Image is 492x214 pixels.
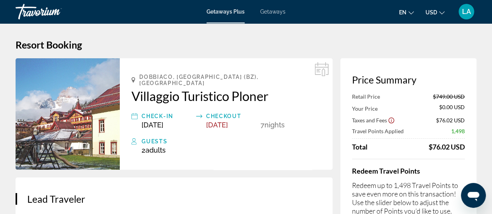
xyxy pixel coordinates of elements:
[436,117,465,124] span: $76.02 USD
[425,7,445,18] button: Change currency
[207,9,245,15] a: Getaways Plus
[462,8,471,16] span: LA
[27,193,321,205] h3: Lead Traveler
[352,93,380,100] span: Retail Price
[139,74,321,86] span: Dobbiaco, [GEOGRAPHIC_DATA] (BZ), [GEOGRAPHIC_DATA]
[425,9,437,16] span: USD
[16,2,93,22] a: Travorium
[429,143,465,151] div: $76.02 USD
[433,93,465,100] span: $749.00 USD
[352,116,395,124] button: Show Taxes and Fees breakdown
[131,88,321,104] a: Villaggio Turistico Ploner
[142,146,166,154] span: 2
[352,167,465,175] h4: Redeem Travel Points
[206,121,228,129] span: [DATE]
[456,3,476,20] button: User Menu
[142,137,321,146] div: Guests
[399,7,414,18] button: Change language
[439,104,465,112] span: $0.00 USD
[142,121,163,129] span: [DATE]
[206,111,257,121] div: Checkout
[352,143,368,151] span: Total
[260,9,285,15] a: Getaways
[352,128,404,134] span: Travel Points Applied
[352,117,387,124] span: Taxes and Fees
[16,39,476,50] h1: Resort Booking
[461,183,486,208] iframe: Button to launch messaging window
[260,121,264,129] span: 7
[142,111,192,121] div: Check-In
[399,9,406,16] span: en
[388,117,395,124] button: Show Taxes and Fees disclaimer
[451,128,465,134] span: 1,498
[264,121,284,129] span: Nights
[145,146,166,154] span: Adults
[352,74,465,85] h3: Price Summary
[16,58,120,170] img: Villaggio Turistico Ploner
[352,105,378,112] span: Your Price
